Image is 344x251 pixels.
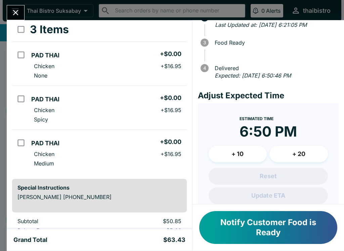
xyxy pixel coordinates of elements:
p: None [34,72,47,79]
p: Chicken [34,151,54,157]
h5: PAD THAI [31,51,59,59]
p: Chicken [34,107,54,113]
h3: 3 Items [30,23,69,36]
p: $50.85 [115,218,181,224]
span: Food Ready [211,40,339,46]
table: orders table [12,17,187,173]
time: 6:50 PM [240,123,297,140]
button: + 10 [209,146,267,162]
h5: Grand Total [13,236,47,244]
h5: + $0.00 [160,94,181,102]
h6: Special Instructions [17,184,181,191]
h5: $63.43 [163,236,185,244]
text: 3 [203,40,206,45]
p: Beluga Fee [17,227,104,234]
em: Last Updated at: [DATE] 6:21:05 PM [215,21,307,28]
p: Spicy [34,116,48,123]
span: Estimated Time [240,116,273,121]
span: Delivered [211,65,339,71]
p: + $16.95 [161,107,181,113]
button: + 20 [269,146,328,162]
p: + $16.95 [161,63,181,69]
h5: PAD THAI [31,95,59,103]
em: Expected: [DATE] 6:50:46 PM [215,72,291,79]
p: [PERSON_NAME] [PHONE_NUMBER] [17,194,181,200]
h5: + $0.00 [160,50,181,58]
p: + $16.95 [161,151,181,157]
h5: PAD THAI [31,139,59,147]
p: $5.09 [115,227,181,234]
button: Close [7,5,24,20]
h4: Adjust Expected Time [198,91,339,101]
button: Notify Customer Food is Ready [199,211,337,244]
h5: + $0.00 [160,138,181,146]
p: Medium [34,160,54,167]
p: Chicken [34,63,54,69]
p: Subtotal [17,218,104,224]
text: 4 [203,65,206,71]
